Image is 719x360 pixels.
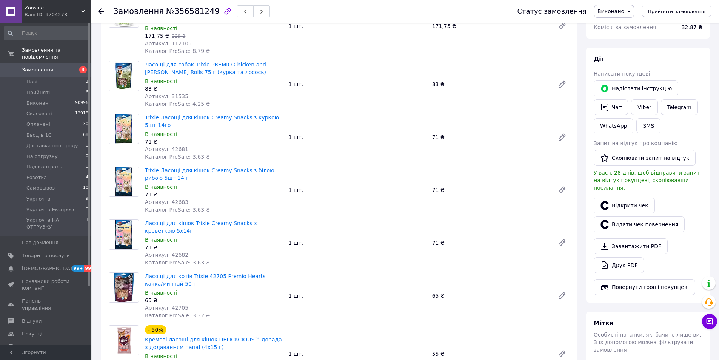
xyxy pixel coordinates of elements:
div: Повернутися назад [98,8,104,15]
span: Відгуки [22,318,42,324]
a: Редагувати [554,19,570,34]
span: 6 [86,89,88,96]
span: 0 [86,206,88,213]
span: Скасовані [26,110,52,117]
a: Trixie Ласощі для кішок Creamy Snacks з білою рибою 5шт 14 г [145,167,274,181]
span: Написати покупцеві [594,71,650,77]
span: Под контроль [26,164,62,170]
img: Trixie Ласощі для кішок Creamy Snacks з куркою 5шт 14гр [115,114,132,144]
span: Комісія за замовлення [594,24,656,30]
div: 65 ₴ [429,290,551,301]
img: Ласощі для собак Trixie PREMIO Chicken and Pollock Rolls 75 г (курка та лосось) [109,61,139,91]
span: 30 [83,121,88,128]
button: Скопіювати запит на відгук [594,150,696,166]
span: 171,75 ₴ [145,33,169,39]
button: Чат [594,99,628,115]
button: Повернути гроші покупцеві [594,279,695,295]
span: Артикул: 42705 [145,305,188,311]
img: Trixie Ласощі для кішок Creamy Snacks з білою рибою 5шт 14 г [109,167,139,196]
span: Каталог ProSale: 3.63 ₴ [145,207,210,213]
button: Видати чек повернення [594,216,685,232]
button: Прийняти замовлення [642,6,711,17]
a: Редагувати [554,130,570,145]
span: Панель управління [22,298,70,311]
span: Zoosale [25,5,81,11]
a: Друк PDF [594,257,644,273]
span: В наявності [145,78,177,84]
img: Ласощі для кішок Trixie Creamy Snacks з креветкою 5х14г [115,220,132,249]
span: В наявності [145,25,177,31]
span: В наявності [145,290,177,296]
span: 12918 [75,110,88,117]
span: Каталог ProSale: 3.32 ₴ [145,312,210,318]
span: 229 ₴ [172,34,185,39]
span: Товари та послуги [22,252,70,259]
span: 9 [86,196,88,202]
span: 0 [86,164,88,170]
span: Каталог ProSale [22,343,63,350]
div: 65 ₴ [145,297,282,304]
img: Кремові ласощі для кішок DELICKCIOUS™ дорада з додаванням папаЇ (4х15 г) [109,326,139,355]
span: Замовлення та повідомлення [22,47,91,60]
div: 71 ₴ [145,138,282,145]
span: Артикул: 42682 [145,252,188,258]
span: Каталог ProSale: 3.63 ₴ [145,260,210,266]
span: 90996 [75,100,88,107]
button: Надіслати інструкцію [594,80,678,96]
span: В наявності [145,131,177,137]
span: Мітки [594,320,614,327]
span: Розетка [26,174,47,181]
a: WhatsApp [594,118,633,133]
span: Дії [594,56,603,63]
span: Укрпочта Експресс [26,206,75,213]
span: Прийняти замовлення [648,9,705,14]
span: Нові [26,79,37,85]
span: 3 [86,79,88,85]
div: 71 ₴ [145,191,282,198]
div: 1 шт. [285,238,429,248]
div: 1 шт. [285,79,429,90]
a: Telegram [661,99,698,115]
button: SMS [636,118,660,133]
span: 0 [86,142,88,149]
span: 99+ [72,265,84,272]
span: Замовлення [22,66,53,73]
span: 68 [83,132,88,139]
div: 83 ₴ [145,85,282,93]
div: Ваш ID: 3704278 [25,11,91,18]
span: Ввод в 1С [26,132,52,139]
div: 171,75 ₴ [429,21,551,31]
button: Чат з покупцем [702,314,717,329]
span: Артикул: 42681 [145,146,188,152]
span: Оплачені [26,121,50,128]
span: Виконані [26,100,50,107]
div: 1 шт. [285,349,429,359]
input: Пошук [4,26,89,40]
span: Каталог ProSale: 8.79 ₴ [145,48,210,54]
div: 71 ₴ [429,132,551,142]
span: Каталог ProSale: 3.63 ₴ [145,154,210,160]
span: Самовывоз [26,185,55,192]
div: Статус замовлення [517,8,587,15]
span: Запит на відгук про компанію [594,140,677,146]
a: Редагувати [554,288,570,303]
div: - 50% [145,325,166,334]
a: Viber [631,99,657,115]
span: Виконано [597,8,624,14]
a: Редагувати [554,77,570,92]
span: 10 [83,185,88,192]
a: Trixie Ласощі для кішок Creamy Snacks з куркою 5шт 14гр [145,114,279,128]
span: 32.87 ₴ [682,24,702,30]
div: 71 ₴ [429,185,551,195]
span: Особисті нотатки, які бачите лише ви. З їх допомогою можна фільтрувати замовлення [594,332,701,353]
div: 1 шт. [285,21,429,31]
a: Ласощі для котів Trixie 42705 Premio Hearts качка/минтай 50 г [145,273,266,287]
span: Доставка по городу [26,142,78,149]
div: 55 ₴ [429,349,551,359]
span: Укрпочта [26,196,51,202]
span: [DEMOGRAPHIC_DATA] [22,265,78,272]
span: Каталог ProSale: 4.25 ₴ [145,101,210,107]
span: В наявності [145,237,177,243]
a: Ласощі для собак Trixie PREMIO Chicken and [PERSON_NAME] Rolls 75 г (курка та лосось) [145,62,266,75]
span: 3 [79,66,87,73]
